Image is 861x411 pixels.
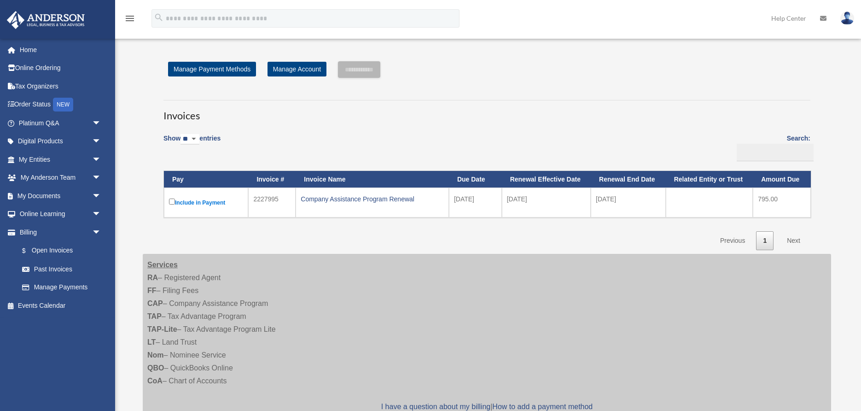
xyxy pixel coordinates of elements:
strong: Nom [147,351,164,359]
img: User Pic [840,12,854,25]
div: Company Assistance Program Renewal [301,193,444,205]
strong: CoA [147,377,163,385]
input: Include in Payment [169,199,175,205]
td: 795.00 [753,188,811,217]
span: $ [27,245,32,257]
a: menu [124,16,135,24]
a: Manage Payments [13,278,111,297]
strong: Services [147,261,178,269]
a: Home [6,41,115,59]
a: My Entitiesarrow_drop_down [6,150,115,169]
label: Include in Payment [169,197,243,208]
td: [DATE] [449,188,502,217]
a: Order StatusNEW [6,95,115,114]
a: Digital Productsarrow_drop_down [6,132,115,151]
td: 2227995 [248,188,296,217]
a: My Documentsarrow_drop_down [6,187,115,205]
select: Showentries [180,134,199,145]
img: Anderson Advisors Platinum Portal [4,11,87,29]
th: Pay: activate to sort column descending [164,171,248,188]
th: Due Date: activate to sort column ascending [449,171,502,188]
th: Amount Due: activate to sort column ascending [753,171,811,188]
span: arrow_drop_down [92,187,111,205]
td: [DATE] [502,188,591,217]
label: Show entries [163,133,221,154]
a: $Open Invoices [13,241,106,260]
a: Manage Account [268,62,326,76]
a: Online Ordering [6,59,115,77]
a: Past Invoices [13,260,111,278]
th: Renewal Effective Date: activate to sort column ascending [502,171,591,188]
strong: FF [147,287,157,294]
th: Renewal End Date: activate to sort column ascending [591,171,666,188]
a: I have a question about my billing [381,403,490,411]
a: Events Calendar [6,296,115,315]
a: Tax Organizers [6,77,115,95]
strong: CAP [147,299,163,307]
strong: LT [147,338,156,346]
strong: TAP [147,312,162,320]
a: Online Learningarrow_drop_down [6,205,115,223]
span: arrow_drop_down [92,205,111,224]
th: Invoice Name: activate to sort column ascending [296,171,449,188]
a: Platinum Q&Aarrow_drop_down [6,114,115,132]
th: Related Entity or Trust: activate to sort column ascending [666,171,753,188]
th: Invoice #: activate to sort column ascending [248,171,296,188]
a: Manage Payment Methods [168,62,256,76]
strong: TAP-Lite [147,325,177,333]
a: Billingarrow_drop_down [6,223,111,241]
strong: QBO [147,364,164,372]
label: Search: [733,133,810,161]
span: arrow_drop_down [92,114,111,133]
td: [DATE] [591,188,666,217]
i: menu [124,13,135,24]
a: My Anderson Teamarrow_drop_down [6,169,115,187]
i: search [154,12,164,23]
a: How to add a payment method [492,403,593,411]
input: Search: [737,144,814,161]
span: arrow_drop_down [92,150,111,169]
a: 1 [756,231,774,250]
a: Next [780,231,807,250]
span: arrow_drop_down [92,223,111,242]
a: Previous [713,231,752,250]
span: arrow_drop_down [92,169,111,188]
strong: RA [147,274,158,282]
div: NEW [53,98,73,112]
span: arrow_drop_down [92,132,111,151]
h3: Invoices [163,100,810,123]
